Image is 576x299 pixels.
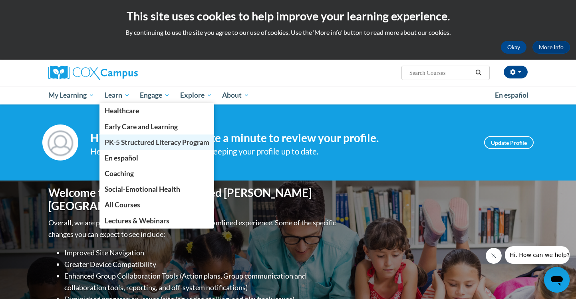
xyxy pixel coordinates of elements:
[43,86,99,104] a: My Learning
[48,186,338,213] h1: Welcome to the new and improved [PERSON_NAME][GEOGRAPHIC_DATA]
[64,247,338,259] li: Improved Site Navigation
[99,150,215,166] a: En español
[135,86,175,104] a: Engage
[6,8,570,24] h2: This site uses cookies to help improve your learning experience.
[105,185,180,193] span: Social-Emotional Health
[99,197,215,213] a: All Courses
[501,41,526,54] button: Okay
[105,201,140,209] span: All Courses
[90,145,472,158] div: Help improve your experience by keeping your profile up to date.
[486,248,502,264] iframe: Close message
[105,138,209,146] span: PK-5 Structured Literacy Program
[105,169,134,178] span: Coaching
[532,41,570,54] a: More Info
[99,181,215,197] a: Social-Emotional Health
[490,87,534,104] a: En español
[99,134,215,150] a: PK-5 Structured Literacy Program
[99,103,215,118] a: Healthcare
[217,86,255,104] a: About
[99,213,215,229] a: Lectures & Webinars
[105,90,130,100] span: Learn
[484,136,534,149] a: Update Profile
[544,267,570,293] iframe: Button to launch messaging window
[48,90,94,100] span: My Learning
[6,28,570,37] p: By continuing to use the site you agree to our use of cookies. Use the ‘More info’ button to read...
[36,86,540,104] div: Main menu
[99,86,135,104] a: Learn
[90,131,472,145] h4: Hi [PERSON_NAME]! Take a minute to review your profile.
[180,90,212,100] span: Explore
[105,122,178,131] span: Early Care and Learning
[64,270,338,293] li: Enhanced Group Collaboration Tools (Action plans, Group communication and collaboration tools, re...
[99,119,215,134] a: Early Care and Learning
[105,217,169,225] span: Lectures & Webinars
[105,106,139,115] span: Healthcare
[105,154,138,162] span: En español
[42,124,78,161] img: Profile Image
[48,66,138,80] img: Cox Campus
[409,68,473,78] input: Search Courses
[140,90,170,100] span: Engage
[505,246,570,264] iframe: Message from company
[99,166,215,181] a: Coaching
[64,259,338,270] li: Greater Device Compatibility
[504,66,528,78] button: Account Settings
[175,86,217,104] a: Explore
[495,91,528,99] span: En español
[48,66,200,80] a: Cox Campus
[473,68,485,78] button: Search
[222,90,249,100] span: About
[48,217,338,240] p: Overall, we are proud to provide you with a more streamlined experience. Some of the specific cha...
